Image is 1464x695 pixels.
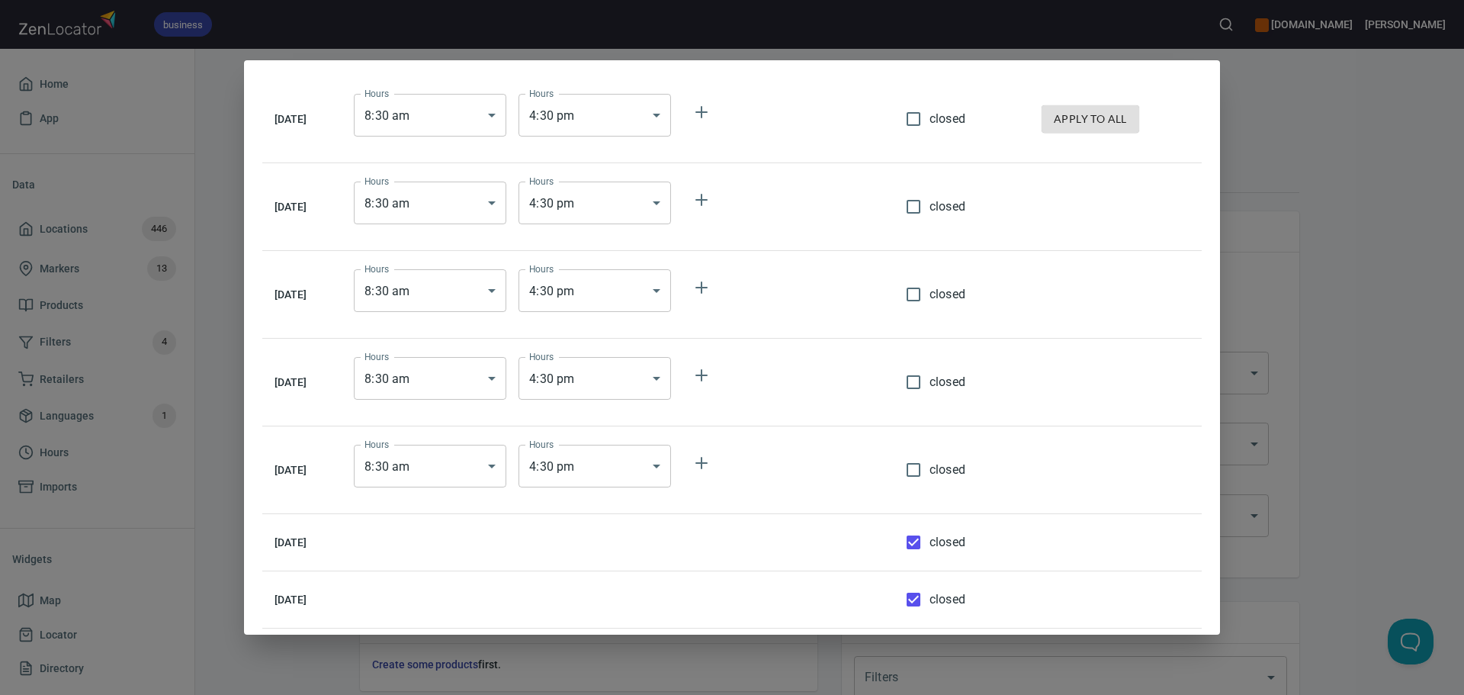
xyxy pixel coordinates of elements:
button: add more hours for Thursday [683,357,720,394]
h6: [DATE] [274,374,329,391]
h6: [DATE] [274,462,329,478]
div: 8:30 am [354,94,506,137]
div: 8:30 am [354,182,506,224]
h6: [DATE] [274,286,329,303]
span: closed [929,590,965,609]
h6: [DATE] [274,198,329,215]
div: 4:30 pm [518,182,671,224]
span: apply to all [1054,110,1127,129]
div: 4:30 pm [518,445,671,487]
button: apply to all [1042,105,1139,134]
span: closed [929,373,965,391]
h6: [DATE] [274,111,329,127]
span: closed [929,285,965,304]
div: 8:30 am [354,445,506,487]
span: closed [929,461,965,479]
h6: [DATE] [274,534,329,551]
h6: [DATE] [274,591,329,608]
div: 8:30 am [354,357,506,400]
div: 4:30 pm [518,269,671,312]
button: add more hours for Tuesday [683,182,720,218]
span: closed [929,110,965,128]
button: add more hours for Monday [683,94,720,130]
span: closed [929,533,965,552]
span: closed [929,198,965,216]
div: 8:30 am [354,269,506,312]
div: 4:30 pm [518,357,671,400]
button: add more hours for Friday [683,445,720,481]
button: add more hours for Wednesday [683,269,720,306]
div: 4:30 pm [518,94,671,137]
